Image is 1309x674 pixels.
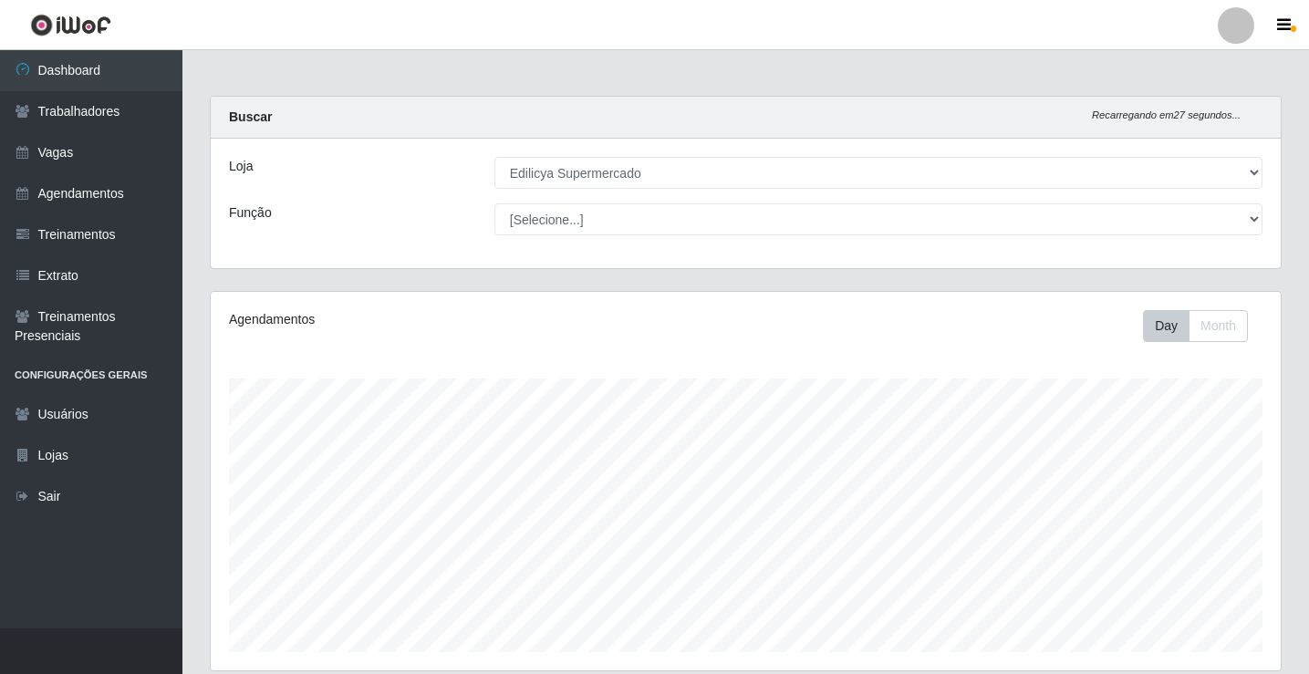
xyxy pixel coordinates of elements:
[1189,310,1248,342] button: Month
[1143,310,1262,342] div: Toolbar with button groups
[30,14,111,36] img: CoreUI Logo
[1143,310,1190,342] button: Day
[229,109,272,124] strong: Buscar
[1092,109,1241,120] i: Recarregando em 27 segundos...
[229,203,272,223] label: Função
[229,157,253,176] label: Loja
[229,310,644,329] div: Agendamentos
[1143,310,1248,342] div: First group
